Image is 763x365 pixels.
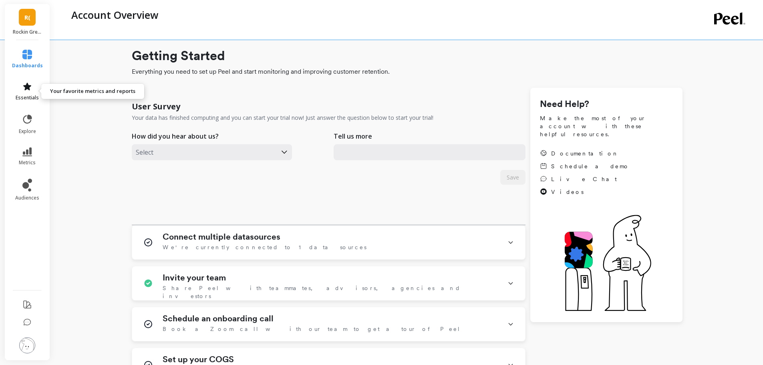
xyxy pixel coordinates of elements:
img: profile picture [19,337,35,353]
span: Live Chat [551,175,617,183]
h1: Connect multiple datasources [163,232,280,242]
p: How did you hear about us? [132,131,219,141]
h1: Invite your team [163,273,226,282]
a: Schedule a demo [540,162,630,170]
span: Share Peel with teammates, advisors, agencies and investors [163,284,498,300]
h1: Getting Started [132,46,682,65]
h1: Set up your COGS [163,355,234,364]
span: essentials [16,95,39,101]
h1: Schedule an onboarding call [163,314,274,323]
h1: Need Help? [540,97,673,111]
span: Book a Zoom call with our team to get a tour of Peel [163,325,461,333]
p: Rockin Green (Essor) [13,29,42,35]
a: Documentation [540,149,630,157]
span: Videos [551,188,584,196]
span: Make the most of your account with these helpful resources. [540,114,673,138]
span: We're currently connected to 1 data sources [163,243,366,251]
p: Tell us more [334,131,372,141]
span: audiences [15,195,39,201]
span: R( [24,13,30,22]
span: Everything you need to set up Peel and start monitoring and improving customer retention. [132,67,682,77]
a: Videos [540,188,630,196]
p: Account Overview [71,8,158,22]
span: metrics [19,159,36,166]
span: explore [19,128,36,135]
span: Schedule a demo [551,162,630,170]
h1: User Survey [132,101,180,112]
span: Documentation [551,149,619,157]
span: dashboards [12,63,43,69]
p: Your data has finished computing and you can start your trial now! Just answer the question below... [132,114,433,122]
